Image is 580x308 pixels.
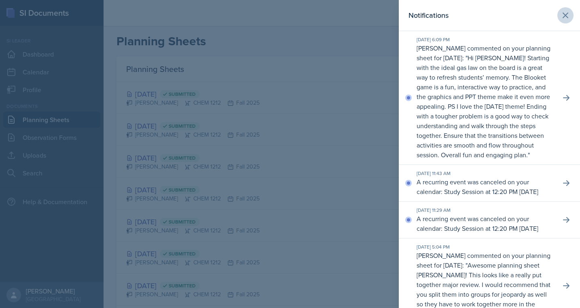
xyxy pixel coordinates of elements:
div: [DATE] 11:43 AM [417,170,554,177]
p: A recurring event was canceled on your calendar: Study Session at 12:20 PM [DATE] [417,177,554,196]
div: [DATE] 11:29 AM [417,207,554,214]
p: Hi [PERSON_NAME]! Starting with the ideal gas law on the board is a great way to refresh students... [417,53,550,159]
h2: Notifications [409,10,449,21]
div: [DATE] 5:04 PM [417,243,554,251]
p: A recurring event was canceled on your calendar: Study Session at 12:20 PM [DATE] [417,214,554,233]
p: [PERSON_NAME] commented on your planning sheet for [DATE]: " " [417,43,554,160]
div: [DATE] 6:09 PM [417,36,554,43]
